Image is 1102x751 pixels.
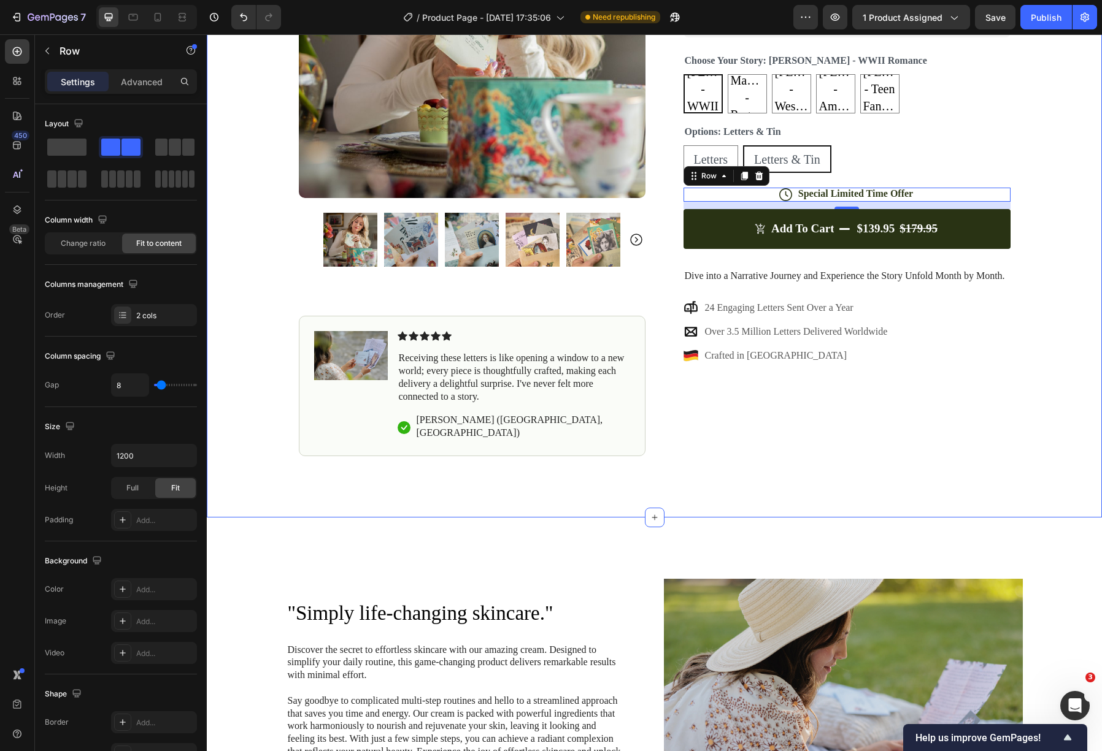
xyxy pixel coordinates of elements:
p: 7 [80,10,86,25]
div: Undo/Redo [231,5,281,29]
span: Need republishing [593,12,655,23]
div: Order [45,310,65,321]
div: Padding [45,514,73,525]
p: Row [60,44,164,58]
span: Help us improve GemPages! [915,732,1060,744]
div: Layout [45,116,86,132]
span: Change ratio [61,238,106,249]
div: 450 [12,131,29,140]
button: 1 product assigned [852,5,970,29]
p: Settings [61,75,95,88]
span: / [417,11,420,24]
input: Auto [112,444,196,467]
span: Letters [487,118,522,132]
span: [PERSON_NAME] - WWII Romance [478,29,515,97]
p: Say goodbye to complicated multi-step routines and hello to a streamlined approach that saves you... [81,660,418,737]
legend: Options: Letters & Tin [477,89,576,106]
p: Advanced [121,75,163,88]
div: Beta [9,224,29,234]
div: Columns management [45,276,141,293]
button: Save [975,5,1015,29]
iframe: Intercom live chat [1060,691,1090,720]
div: Crafted in [GEOGRAPHIC_DATA] [496,312,683,330]
div: Receiving these letters is like opening a window to a new world; every piece is thoughtfully craf... [191,316,423,370]
div: Shape [45,686,84,703]
div: 2 cols [136,310,194,321]
span: Product Page - [DATE] 17:35:06 [422,11,551,24]
div: 24 Engaging Letters Sent Over a Year [496,264,683,283]
p: Discover the secret to effortless skincare with our amazing cream. Designed to simplify your dail... [81,609,418,647]
div: $179.95 [692,186,732,204]
div: Column width [45,212,110,229]
span: 3 [1085,673,1095,682]
div: Height [45,482,67,494]
div: Add to cart [564,187,627,202]
div: [PERSON_NAME] ([GEOGRAPHIC_DATA], [GEOGRAPHIC_DATA]) [209,379,423,406]
div: Video [45,647,64,658]
span: [PERSON_NAME] - Western Adventure [566,29,604,97]
div: Publish [1031,11,1062,24]
div: Over 3.5 Million Letters Delivered Worldwide [496,288,683,307]
span: [PERSON_NAME] - Teen Fantasy Adventure [654,29,692,97]
input: Auto [112,374,148,396]
div: Border [45,717,69,728]
h2: "Simply life-changing skincare." [80,565,419,593]
div: Gap [45,379,59,391]
div: $139.95 [649,186,689,204]
span: Save [985,12,1006,23]
div: Color [45,584,64,595]
div: Background [45,553,104,570]
div: Add... [136,515,194,526]
span: [PERSON_NAME] - Amazonian Adventure [610,29,648,97]
span: 1 product assigned [863,11,942,24]
legend: Choose Your Story: [PERSON_NAME] - WWII Romance [477,18,722,35]
div: Image [45,616,66,627]
img: gempages_467033851152040746-966fa948-1a29-4e64-86b8-18875d59af96.jpg [107,297,181,346]
button: Add to cart [477,175,804,215]
iframe: To enrich screen reader interactions, please activate Accessibility in Grammarly extension settings [207,34,1102,751]
span: Fit to content [136,238,182,249]
button: Carousel Next Arrow [422,198,437,213]
span: Letters & Tin [547,118,614,132]
span: Fit [171,482,180,494]
div: Add... [136,584,194,595]
div: Add... [136,717,194,728]
div: Width [45,450,65,461]
button: 7 [5,5,91,29]
button: Publish [1020,5,1072,29]
div: Add... [136,648,194,659]
span: Adelaide Magnolia - Regency Romance [522,20,560,106]
div: Dive into a Narrative Journey and Experience the Story Unfold Month by Month. [477,234,804,250]
div: Size [45,419,77,435]
div: Column spacing [45,348,118,365]
div: Row [492,136,512,147]
div: Add... [136,616,194,627]
div: Special Limited Time Offer [590,153,707,167]
span: Full [126,482,139,494]
button: Show survey - Help us improve GemPages! [915,730,1075,745]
